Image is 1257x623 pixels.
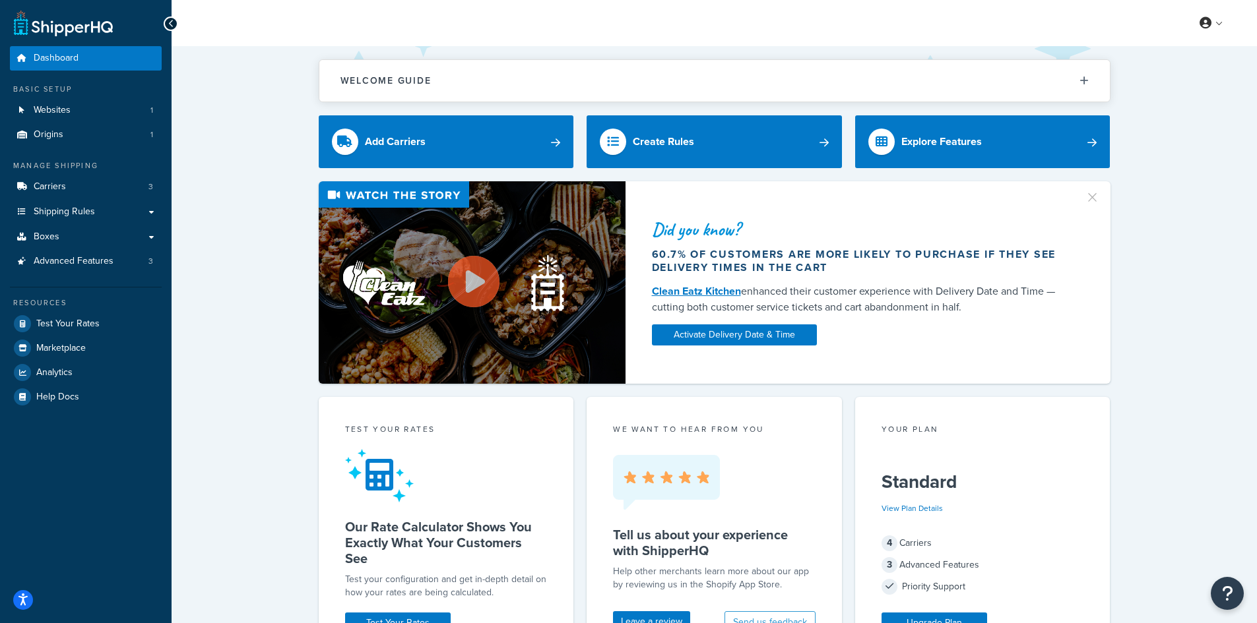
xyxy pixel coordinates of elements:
a: Help Docs [10,385,162,409]
a: Advanced Features3 [10,249,162,274]
div: Your Plan [882,423,1084,438]
button: Welcome Guide [319,60,1110,102]
h5: Tell us about your experience with ShipperHQ [613,527,816,558]
button: Open Resource Center [1211,577,1244,610]
span: Boxes [34,231,59,243]
a: Origins1 [10,123,162,147]
span: 3 [148,181,153,193]
div: Priority Support [882,578,1084,596]
a: Test Your Rates [10,312,162,336]
span: Marketplace [36,343,86,354]
span: 4 [882,535,897,551]
p: Help other merchants learn more about our app by reviewing us in the Shopify App Store. [613,565,816,591]
span: Help Docs [36,392,79,403]
li: Advanced Features [10,249,162,274]
li: Websites [10,98,162,123]
div: Add Carriers [365,133,426,151]
span: Origins [34,129,63,140]
span: Analytics [36,367,73,378]
div: Did you know? [652,220,1069,239]
div: Test your configuration and get in-depth detail on how your rates are being calculated. [345,573,548,599]
a: Carriers3 [10,175,162,199]
div: Carriers [882,534,1084,552]
span: Test Your Rates [36,318,100,330]
a: Dashboard [10,46,162,71]
a: View Plan Details [882,502,943,514]
div: Explore Features [901,133,982,151]
div: Resources [10,297,162,309]
span: 1 [150,129,153,140]
div: Basic Setup [10,84,162,95]
a: Explore Features [855,115,1111,168]
p: we want to hear from you [613,423,816,435]
h5: Our Rate Calculator Shows You Exactly What Your Customers See [345,519,548,566]
a: Marketplace [10,336,162,360]
h2: Welcome Guide [340,76,432,86]
li: Origins [10,123,162,147]
span: Advanced Features [34,256,113,267]
li: Carriers [10,175,162,199]
a: Boxes [10,225,162,249]
span: Dashboard [34,53,79,64]
span: Carriers [34,181,66,193]
span: 3 [148,256,153,267]
div: 60.7% of customers are more likely to purchase if they see delivery times in the cart [652,248,1069,274]
a: Add Carriers [319,115,574,168]
div: Create Rules [633,133,694,151]
div: Test your rates [345,423,548,438]
h5: Standard [882,471,1084,492]
a: Activate Delivery Date & Time [652,324,817,345]
a: Clean Eatz Kitchen [652,283,741,299]
div: enhanced their customer experience with Delivery Date and Time — cutting both customer service ti... [652,283,1069,315]
a: Create Rules [587,115,842,168]
a: Analytics [10,361,162,384]
a: Shipping Rules [10,200,162,224]
span: Shipping Rules [34,206,95,218]
div: Manage Shipping [10,160,162,171]
img: Video thumbnail [319,181,626,384]
span: 1 [150,105,153,116]
span: 3 [882,557,897,573]
span: Websites [34,105,71,116]
div: Advanced Features [882,556,1084,574]
a: Websites1 [10,98,162,123]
